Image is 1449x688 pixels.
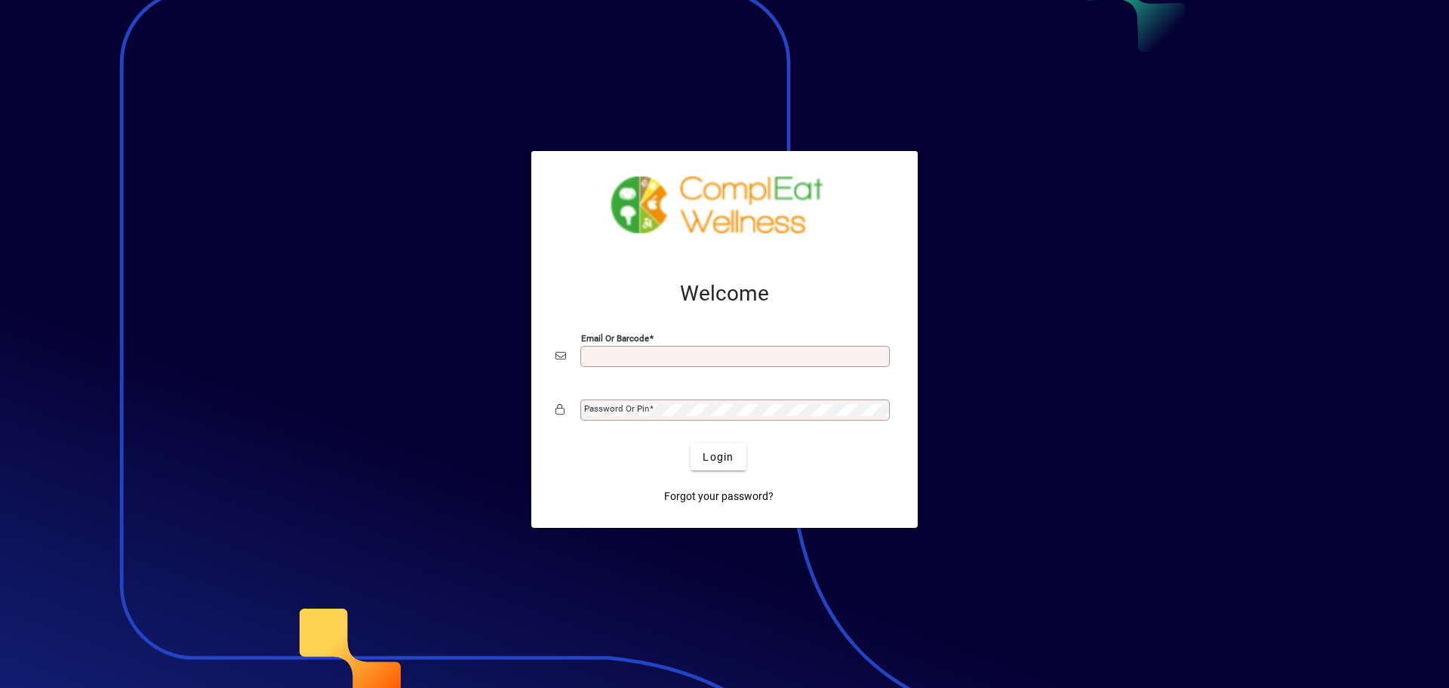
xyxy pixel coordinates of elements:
[581,333,649,344] mat-label: Email or Barcode
[703,449,734,465] span: Login
[691,443,746,470] button: Login
[584,403,649,414] mat-label: Password or Pin
[664,489,774,504] span: Forgot your password?
[658,483,780,510] a: Forgot your password?
[555,281,894,307] h2: Welcome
